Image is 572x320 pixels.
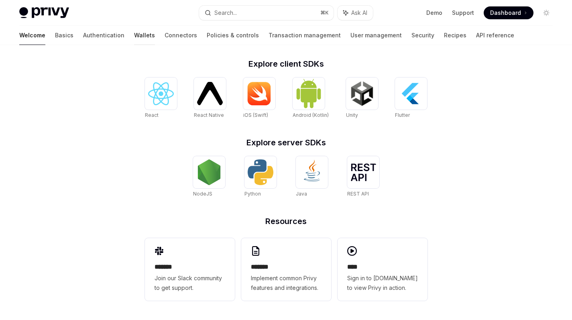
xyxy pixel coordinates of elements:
a: REST APIREST API [347,156,379,198]
img: iOS (Swift) [246,82,272,106]
span: Ask AI [351,9,367,17]
h2: Resources [145,217,427,225]
a: Welcome [19,26,45,45]
a: Policies & controls [207,26,259,45]
img: React [148,82,174,105]
a: Recipes [444,26,466,45]
a: React NativeReact Native [194,77,226,119]
h2: Explore client SDKs [145,60,427,68]
img: Java [299,159,325,185]
img: React Native [197,82,223,105]
span: NodeJS [193,191,212,197]
img: Unity [349,81,375,106]
a: Wallets [134,26,155,45]
span: React [145,112,159,118]
h2: Explore server SDKs [145,139,427,147]
span: Sign in to [DOMAIN_NAME] to view Privy in action. [347,273,418,293]
a: Demo [426,9,442,17]
span: REST API [347,191,369,197]
span: Flutter [395,112,410,118]
span: Join our Slack community to get support. [155,273,225,293]
a: UnityUnity [346,77,378,119]
a: ReactReact [145,77,177,119]
a: ****Sign in to [DOMAIN_NAME] to view Privy in action. [338,238,427,301]
a: Authentication [83,26,124,45]
img: Android (Kotlin) [296,78,322,108]
button: Ask AI [338,6,373,20]
a: Security [411,26,434,45]
img: light logo [19,7,69,18]
span: Unity [346,112,358,118]
button: Search...⌘K [199,6,333,20]
a: PythonPython [244,156,277,198]
a: FlutterFlutter [395,77,427,119]
span: Dashboard [490,9,521,17]
span: React Native [194,112,224,118]
a: JavaJava [296,156,328,198]
span: Java [296,191,307,197]
a: Dashboard [484,6,533,19]
span: Android (Kotlin) [293,112,329,118]
a: NodeJSNodeJS [193,156,225,198]
a: Support [452,9,474,17]
div: Search... [214,8,237,18]
span: Implement common Privy features and integrations. [251,273,322,293]
button: Toggle dark mode [540,6,553,19]
a: Connectors [165,26,197,45]
span: iOS (Swift) [243,112,268,118]
a: **** **Join our Slack community to get support. [145,238,235,301]
a: User management [350,26,402,45]
span: Python [244,191,261,197]
a: Android (Kotlin)Android (Kotlin) [293,77,329,119]
a: Transaction management [269,26,341,45]
img: Flutter [398,81,424,106]
img: REST API [350,163,376,181]
a: API reference [476,26,514,45]
a: **** **Implement common Privy features and integrations. [241,238,331,301]
a: Basics [55,26,73,45]
img: Python [248,159,273,185]
a: iOS (Swift)iOS (Swift) [243,77,275,119]
img: NodeJS [196,159,222,185]
span: ⌘ K [320,10,329,16]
